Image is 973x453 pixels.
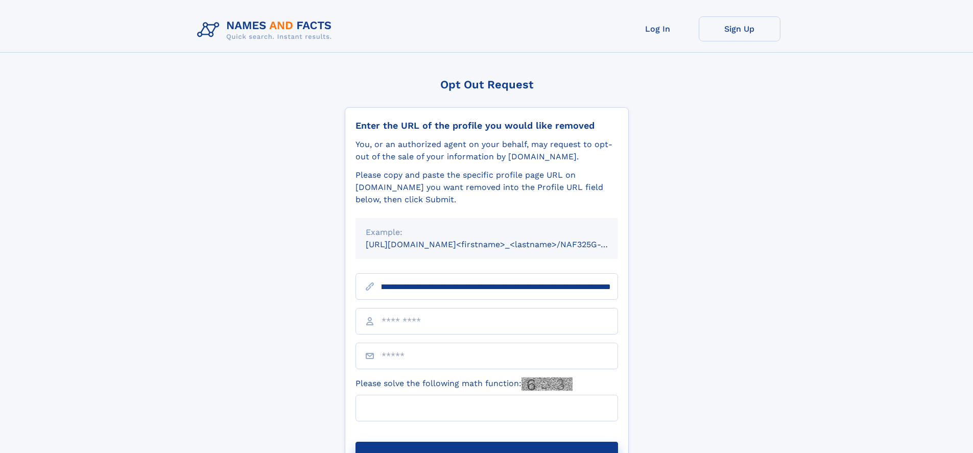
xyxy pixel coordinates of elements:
[366,240,637,249] small: [URL][DOMAIN_NAME]<firstname>_<lastname>/NAF325G-xxxxxxxx
[617,16,699,41] a: Log In
[355,377,573,391] label: Please solve the following math function:
[193,16,340,44] img: Logo Names and Facts
[699,16,780,41] a: Sign Up
[355,169,618,206] div: Please copy and paste the specific profile page URL on [DOMAIN_NAME] you want removed into the Pr...
[345,78,629,91] div: Opt Out Request
[355,120,618,131] div: Enter the URL of the profile you would like removed
[355,138,618,163] div: You, or an authorized agent on your behalf, may request to opt-out of the sale of your informatio...
[366,226,608,239] div: Example:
